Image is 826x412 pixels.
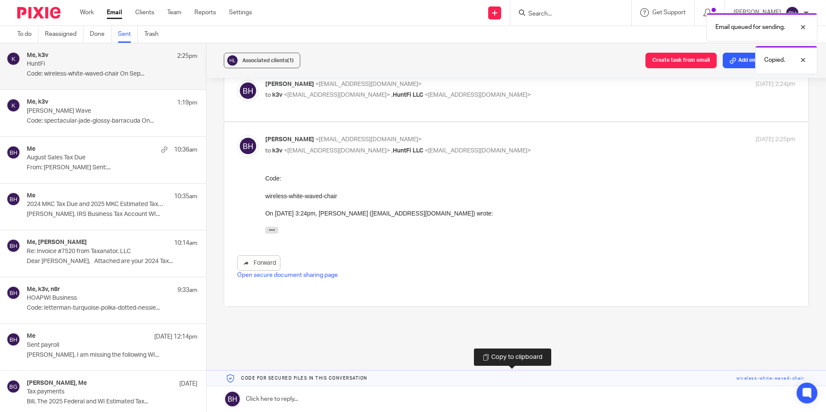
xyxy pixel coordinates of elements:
[756,135,795,144] p: [DATE] 2:25pm
[27,211,197,218] p: [PERSON_NAME], IRS Business Tax Account WI...
[785,6,799,20] img: svg%3E
[154,333,197,341] p: [DATE] 12:14pm
[6,98,20,112] img: svg%3E
[242,58,294,63] span: Associated clients
[272,92,283,98] span: k3v
[27,192,35,200] h4: Me
[237,272,338,278] a: Open secure document sharing page
[226,54,239,67] img: svg%3E
[284,92,390,98] span: <[EMAIL_ADDRESS][DOMAIN_NAME]>
[174,146,197,154] p: 10:36am
[27,248,163,255] p: Re: Invoice #7520 from Taxanator, LLC
[27,52,48,59] h4: Me, k3v
[167,8,181,17] a: Team
[393,148,423,154] span: HuntFi LLC
[715,23,785,32] p: Email queued for sending.
[174,239,197,247] p: 10:14am
[315,136,422,143] span: <[EMAIL_ADDRESS][DOMAIN_NAME]>
[284,148,390,154] span: <[EMAIL_ADDRESS][DOMAIN_NAME]>
[90,26,111,43] a: Done
[265,92,271,98] span: to
[118,26,138,43] a: Sent
[27,398,197,406] p: Bill, The 2025 Federal and WI Estimated Tax...
[27,380,87,387] h4: [PERSON_NAME], Me
[6,146,20,159] img: svg%3E
[6,333,20,346] img: svg%3E
[178,286,197,295] p: 9:33am
[27,295,163,302] p: HOAPWI Business
[27,388,163,396] p: Tax payments
[6,52,20,66] img: svg%3E
[27,201,163,208] p: 2024 MKC Tax Due and 2025 MKC Estimated Tax Due
[6,239,20,253] img: svg%3E
[174,192,197,201] p: 10:35am
[315,81,422,87] span: <[EMAIL_ADDRESS][DOMAIN_NAME]>
[144,26,165,43] a: Trash
[265,81,314,87] span: [PERSON_NAME]
[179,380,197,388] p: [DATE]
[425,92,531,98] span: <[EMAIL_ADDRESS][DOMAIN_NAME]>
[45,26,83,43] a: Reassigned
[194,8,216,17] a: Reports
[287,58,294,63] span: (1)
[27,164,197,171] p: From: [PERSON_NAME] Sent:...
[107,8,122,17] a: Email
[764,56,785,64] p: Copied.
[237,80,259,101] img: svg%3E
[27,333,35,340] h4: Me
[6,192,20,206] img: svg%3E
[177,52,197,60] p: 2:25pm
[27,258,197,265] p: Dear [PERSON_NAME], Attached are your 2024 Tax...
[27,304,197,312] p: Code: letterman-turquoise-polka-dotted-nessie...
[27,239,87,246] h4: Me, [PERSON_NAME]
[27,60,163,68] p: HuntFi
[177,98,197,107] p: 1:19pm
[425,148,531,154] span: <[EMAIL_ADDRESS][DOMAIN_NAME]>
[27,342,163,349] p: Sent payroll
[80,8,94,17] a: Work
[265,136,314,143] span: [PERSON_NAME]
[27,117,197,125] p: Code: spectacular-jade-glossy-barracuda On...
[17,26,38,43] a: To do
[27,286,60,293] h4: Me, k3v, n8r
[229,8,252,17] a: Settings
[237,135,259,157] img: svg%3E
[393,92,423,98] span: HuntFi LLC
[6,380,20,393] img: svg%3E
[27,98,48,106] h4: Me, k3v
[6,286,20,300] img: svg%3E
[27,154,163,162] p: August Sales Tax Due
[27,70,197,78] p: Code: wireless-white-waved-chair On Sep...
[135,8,154,17] a: Clients
[265,148,271,154] span: to
[272,148,283,154] span: k3v
[391,92,393,98] span: ,
[756,80,795,89] p: [DATE] 2:24pm
[391,148,393,154] span: ,
[237,255,280,271] a: Forward
[27,146,35,153] h4: Me
[27,352,197,359] p: [PERSON_NAME], I am missing the following WI...
[27,108,163,115] p: [PERSON_NAME] Wave
[224,53,300,68] button: Associated clients(1)
[17,7,60,19] img: Pixie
